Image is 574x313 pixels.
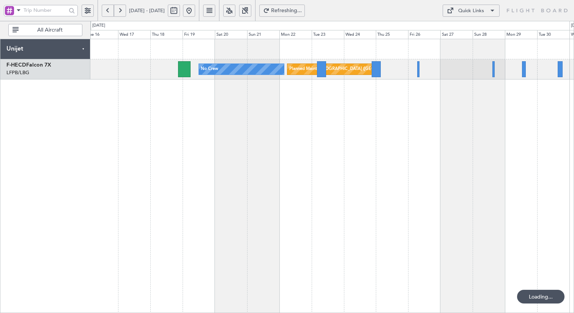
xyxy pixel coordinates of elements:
div: Thu 25 [376,30,408,39]
div: Sun 21 [247,30,279,39]
div: Sat 20 [215,30,247,39]
span: [DATE] - [DATE] [129,7,165,14]
div: Tue 23 [312,30,344,39]
div: Mon 29 [505,30,537,39]
div: Wed 17 [118,30,150,39]
span: F-HECD [6,62,26,68]
a: F-HECDFalcon 7X [6,62,51,68]
div: Wed 24 [344,30,376,39]
div: [DATE] [92,22,105,29]
button: All Aircraft [8,24,82,36]
span: All Aircraft [20,27,80,33]
div: Quick Links [458,7,484,15]
div: Planned Maint [GEOGRAPHIC_DATA] ([GEOGRAPHIC_DATA]) [289,64,409,75]
div: Tue 30 [537,30,569,39]
div: Fri 26 [408,30,440,39]
div: Loading... [517,290,565,303]
div: Sat 27 [440,30,473,39]
div: Sun 28 [473,30,505,39]
div: Thu 18 [150,30,183,39]
a: LFPB/LBG [6,69,29,76]
button: Refreshing... [259,5,305,17]
div: Fri 19 [183,30,215,39]
div: Tue 16 [86,30,118,39]
button: Quick Links [443,5,500,17]
input: Trip Number [24,5,66,16]
span: Refreshing... [271,8,302,13]
div: No Crew [201,64,218,75]
div: Mon 22 [279,30,312,39]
